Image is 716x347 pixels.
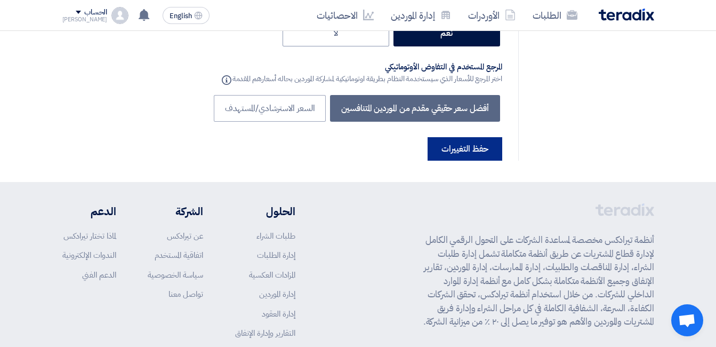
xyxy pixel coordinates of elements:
[62,249,116,261] a: الندوات الإلكترونية
[283,20,389,46] label: لا
[671,304,703,336] div: Open chat
[382,3,460,28] a: إدارة الموردين
[170,12,192,20] span: English
[259,288,295,300] a: إدارة الموردين
[393,20,500,46] label: نعم
[168,288,203,300] a: تواصل معنا
[148,203,203,219] li: الشركة
[220,62,502,73] div: المرجع المستخدم في التفاوض الأوتوماتيكي
[308,3,382,28] a: الاحصائيات
[62,203,116,219] li: الدعم
[417,233,654,329] p: أنظمة تيرادكس مخصصة لمساعدة الشركات على التحول الرقمي الكامل لإدارة قطاع المشتريات عن طريق أنظمة ...
[214,95,326,122] label: السعر الاسترشادي/المستهدف
[148,269,203,281] a: سياسة الخصوصية
[84,8,107,17] div: الحساب
[599,9,654,21] img: Teradix logo
[163,7,210,24] button: English
[249,269,295,281] a: المزادات العكسية
[155,249,203,261] a: اتفاقية المستخدم
[235,203,295,219] li: الحلول
[428,137,502,161] button: حفظ التغييرات
[257,249,295,261] a: إدارة الطلبات
[220,73,502,85] div: اختر المرجع للأسعار الذي سيستخدمة النظام بطريقة اوتوماتيكية لمشاركة الموردين بحاله أسعارهم المقدمة
[460,3,524,28] a: الأوردرات
[235,327,295,339] a: التقارير وإدارة الإنفاق
[62,17,108,22] div: [PERSON_NAME]
[111,7,128,24] img: profile_test.png
[330,95,500,122] label: أفضل سعر حقيقي مقدم من الموردين المتنافسين
[256,230,295,242] a: طلبات الشراء
[82,269,116,281] a: الدعم الفني
[262,308,295,320] a: إدارة العقود
[63,230,116,242] a: لماذا تختار تيرادكس
[524,3,586,28] a: الطلبات
[167,230,203,242] a: عن تيرادكس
